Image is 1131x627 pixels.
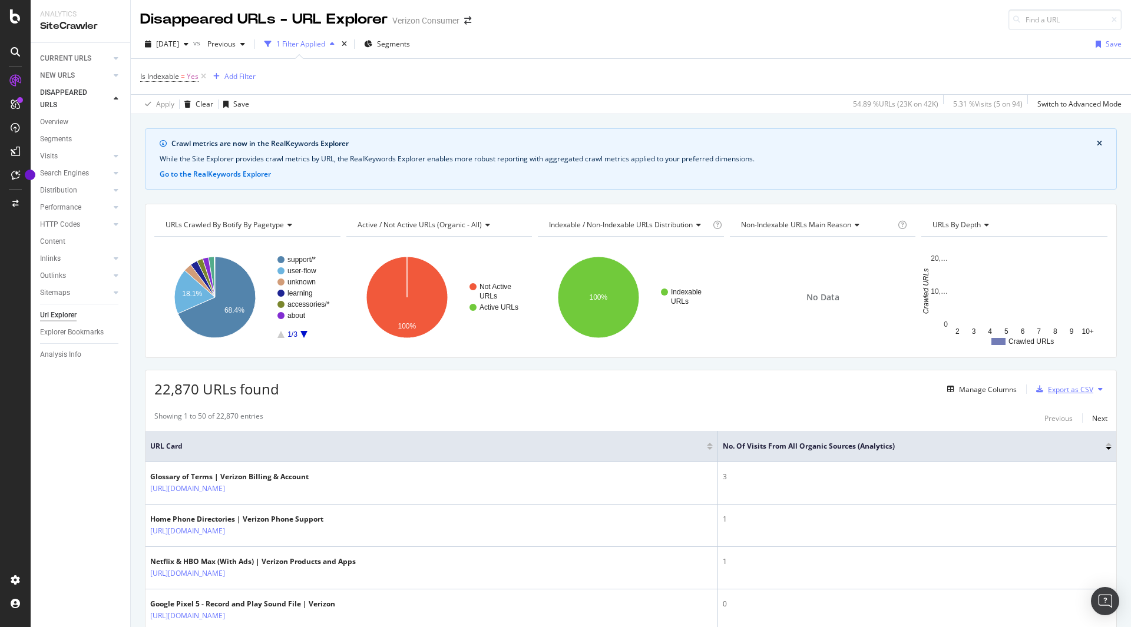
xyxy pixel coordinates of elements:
div: 1 Filter Applied [276,39,325,49]
text: about [287,311,306,320]
div: Verizon Consumer [392,15,459,26]
h4: URLs by Depth [930,215,1097,234]
button: close banner [1094,136,1105,151]
div: Glossary of Terms | Verizon Billing & Account [150,472,309,482]
text: unknown [287,278,316,286]
button: Switch to Advanced Mode [1033,95,1122,114]
div: Open Intercom Messenger [1091,587,1119,615]
span: Indexable / Non-Indexable URLs distribution [549,220,693,230]
text: 8 [1053,327,1057,336]
button: Save [1091,35,1122,54]
div: Sitemaps [40,287,70,299]
div: Apply [156,99,174,109]
text: learning [287,289,313,297]
button: Go to the RealKeywords Explorer [160,169,271,180]
div: Performance [40,201,81,214]
a: Overview [40,116,122,128]
text: 10,… [931,287,948,296]
div: times [339,38,349,50]
span: Segments [377,39,410,49]
text: URLs [479,292,497,300]
span: URL Card [150,441,704,452]
button: Export as CSV [1031,380,1093,399]
div: 1 [723,556,1112,567]
a: Analysis Info [40,349,122,361]
button: [DATE] [140,35,193,54]
text: 100% [398,322,416,330]
text: Not Active [479,283,511,291]
text: 5 [1004,327,1008,336]
a: Sitemaps [40,287,110,299]
text: 9 [1070,327,1074,336]
a: DISAPPEARED URLS [40,87,110,111]
div: Clear [196,99,213,109]
button: Add Filter [209,69,256,84]
a: Segments [40,133,122,145]
button: Next [1092,411,1107,425]
span: Active / Not Active URLs (organic - all) [358,220,482,230]
span: Yes [187,68,199,85]
div: Distribution [40,184,77,197]
div: Analytics [40,9,121,19]
text: 20,… [931,254,948,263]
div: Google Pixel 5 - Record and Play Sound File | Verizon [150,599,335,609]
div: Home Phone Directories | Verizon Phone Support [150,514,323,525]
text: 0 [944,320,948,329]
div: Segments [40,133,72,145]
text: 68.4% [224,306,244,314]
span: vs [193,38,203,48]
text: 10+ [1082,327,1094,336]
div: CURRENT URLS [40,52,91,65]
span: No. of Visits from All Organic Sources (Analytics) [723,441,1088,452]
div: Export as CSV [1048,384,1093,394]
div: Showing 1 to 50 of 22,870 entries [154,411,263,425]
span: = [181,71,185,81]
a: Inlinks [40,253,110,265]
span: Non-Indexable URLs Main Reason [741,220,851,230]
a: Performance [40,201,110,214]
text: 18.1% [182,290,202,298]
div: Next [1092,413,1107,423]
svg: A chart. [346,246,531,349]
div: Explorer Bookmarks [40,326,104,339]
span: URLs Crawled By Botify By pagetype [166,220,284,230]
h4: Indexable / Non-Indexable URLs Distribution [547,215,710,234]
a: NEW URLS [40,69,110,82]
text: Crawled URLs [1008,337,1054,346]
button: Previous [1044,411,1073,425]
a: [URL][DOMAIN_NAME] [150,483,225,495]
div: 3 [723,472,1112,482]
div: Switch to Advanced Mode [1037,99,1122,109]
div: NEW URLS [40,69,75,82]
span: Is Indexable [140,71,179,81]
div: Save [1106,39,1122,49]
div: Netflix & HBO Max (With Ads) | Verizon Products and Apps [150,556,356,567]
a: Url Explorer [40,309,122,321]
div: Outlinks [40,270,66,282]
text: URLs [671,297,689,306]
text: 3 [972,327,976,336]
div: 0 [723,599,1112,609]
a: HTTP Codes [40,218,110,231]
div: Save [233,99,249,109]
div: Url Explorer [40,309,77,321]
div: Overview [40,116,68,128]
button: Segments [359,35,415,54]
a: Content [40,235,122,248]
span: No Data [806,291,839,303]
a: [URL][DOMAIN_NAME] [150,610,225,622]
svg: A chart. [921,246,1106,349]
h4: URLs Crawled By Botify By pagetype [163,215,330,234]
a: [URL][DOMAIN_NAME] [150,568,225,579]
text: 1/3 [287,330,297,339]
div: Analysis Info [40,349,81,361]
text: 6 [1021,327,1025,336]
text: accessories/* [287,300,330,308]
div: Previous [1044,413,1073,423]
div: Content [40,235,65,248]
div: info banner [145,128,1117,190]
a: Visits [40,150,110,162]
button: Apply [140,95,174,114]
button: Clear [180,95,213,114]
div: Tooltip anchor [25,170,35,180]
